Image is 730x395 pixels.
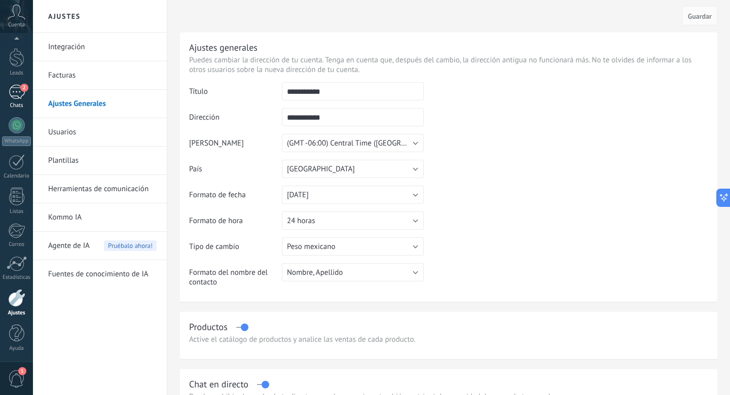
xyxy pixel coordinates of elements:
[282,160,424,178] button: [GEOGRAPHIC_DATA]
[2,70,31,77] div: Leads
[2,310,31,316] div: Ajustes
[189,134,282,160] td: [PERSON_NAME]
[48,118,157,147] a: Usuarios
[189,108,282,134] td: Dirección
[189,186,282,211] td: Formato de fecha
[282,237,424,256] button: Peso mexicano
[48,260,157,289] a: Fuentes de conocimiento de IA
[33,33,167,61] li: Integración
[287,242,335,252] span: Peso mexicano
[189,42,258,53] div: Ajustes generales
[688,13,712,20] span: Guardar
[189,378,248,390] div: Chat en directo
[33,260,167,288] li: Fuentes de conocimiento de IA
[287,190,309,200] span: [DATE]
[2,274,31,281] div: Estadísticas
[48,203,157,232] a: Kommo IA
[33,175,167,203] li: Herramientas de comunicación
[33,61,167,90] li: Facturas
[48,90,157,118] a: Ajustes Generales
[287,216,315,226] span: 24 horas
[18,367,26,375] span: 1
[189,160,282,186] td: País
[282,186,424,204] button: [DATE]
[33,90,167,118] li: Ajustes Generales
[189,211,282,237] td: Formato de hora
[20,84,28,92] span: 2
[2,173,31,179] div: Calendario
[2,102,31,109] div: Chats
[287,138,524,148] span: (GMT -06:00) Central Time ([GEOGRAPHIC_DATA] & [GEOGRAPHIC_DATA])
[287,164,355,174] span: [GEOGRAPHIC_DATA]
[282,134,424,152] button: (GMT -06:00) Central Time ([GEOGRAPHIC_DATA] & [GEOGRAPHIC_DATA])
[104,240,157,251] span: Pruébalo ahora!
[189,55,708,75] p: Puedes cambiar la dirección de tu cuenta. Tenga en cuenta que, después del cambio, la dirección a...
[33,203,167,232] li: Kommo IA
[189,82,282,108] td: Título
[189,321,228,333] div: Productos
[2,345,31,352] div: Ayuda
[189,335,708,344] div: Active el catálogo de productos y analice las ventas de cada producto.
[189,237,282,263] td: Tipo de cambio
[48,147,157,175] a: Plantillas
[2,208,31,215] div: Listas
[48,61,157,90] a: Facturas
[282,263,424,281] button: Nombre, Apellido
[189,263,282,295] td: Formato del nombre del contacto
[33,147,167,175] li: Plantillas
[33,232,167,260] li: Agente de IA
[48,175,157,203] a: Herramientas de comunicación
[287,268,343,277] span: Nombre, Apellido
[2,136,31,146] div: WhatsApp
[48,33,157,61] a: Integración
[682,6,717,25] button: Guardar
[2,241,31,248] div: Correo
[282,211,424,230] button: 24 horas
[48,232,157,260] a: Agente de IAPruébalo ahora!
[33,118,167,147] li: Usuarios
[48,232,90,260] span: Agente de IA
[8,22,25,28] span: Cuenta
